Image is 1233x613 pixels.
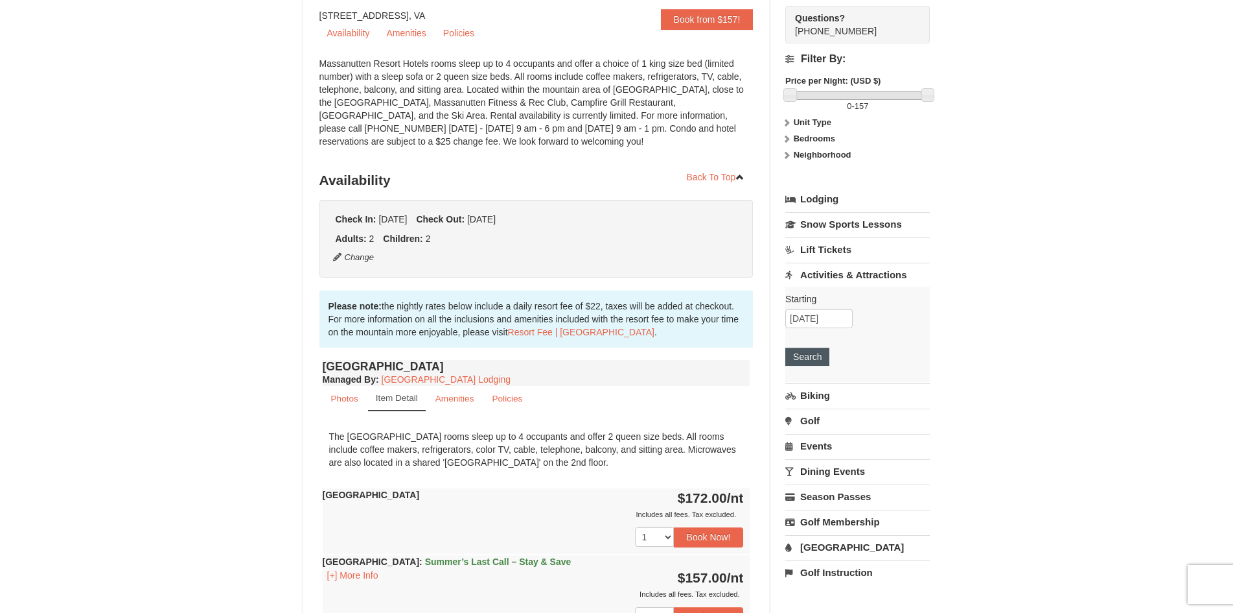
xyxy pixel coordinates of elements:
[785,510,930,534] a: Golf Membership
[323,374,376,385] span: Managed By
[425,557,571,567] span: Summer’s Last Call – Stay & Save
[794,150,851,160] strong: Neighborhood
[785,434,930,458] a: Events
[678,570,727,585] span: $157.00
[785,293,920,306] label: Starting
[323,490,420,500] strong: [GEOGRAPHIC_DATA]
[794,134,835,143] strong: Bedrooms
[319,57,754,161] div: Massanutten Resort Hotels rooms sleep up to 4 occupants and offer a choice of 1 king size bed (li...
[508,327,654,337] a: Resort Fee | [GEOGRAPHIC_DATA]
[785,560,930,584] a: Golf Instruction
[435,394,474,403] small: Amenities
[369,234,375,244] span: 2
[323,360,750,373] h4: [GEOGRAPHIC_DATA]
[323,588,744,601] div: Includes all fees. Tax excluded.
[785,383,930,407] a: Biking
[674,527,744,547] button: Book Now!
[319,167,754,193] h3: Availability
[727,570,744,585] span: /nt
[416,214,465,224] strong: Check Out:
[427,386,483,411] a: Amenities
[331,394,358,403] small: Photos
[467,214,496,224] span: [DATE]
[795,12,906,36] span: [PHONE_NUMBER]
[661,9,754,30] a: Book from $157!
[785,535,930,559] a: [GEOGRAPHIC_DATA]
[678,490,744,505] strong: $172.00
[319,23,378,43] a: Availability
[785,53,930,65] h4: Filter By:
[319,291,754,348] div: the nightly rates below include a daily resort fee of $22, taxes will be added at checkout. For m...
[794,117,831,127] strong: Unit Type
[785,348,829,366] button: Search
[785,485,930,509] a: Season Passes
[323,568,383,583] button: [+] More Info
[435,23,482,43] a: Policies
[855,101,869,111] span: 157
[785,237,930,261] a: Lift Tickets
[332,250,375,265] button: Change
[336,234,367,244] strong: Adults:
[383,234,422,244] strong: Children:
[378,23,433,43] a: Amenities
[785,212,930,236] a: Snow Sports Lessons
[336,214,376,224] strong: Check In:
[382,374,511,385] a: [GEOGRAPHIC_DATA] Lodging
[678,167,754,187] a: Back To Top
[785,263,930,287] a: Activities & Attractions
[328,301,382,311] strong: Please note:
[785,76,881,86] strong: Price per Night: (USD $)
[323,424,750,475] div: The [GEOGRAPHIC_DATA] rooms sleep up to 4 occupants and offer 2 queen size beds. All rooms includ...
[727,490,744,505] span: /nt
[368,386,426,411] a: Item Detail
[483,386,531,411] a: Policies
[376,393,418,403] small: Item Detail
[323,374,379,385] strong: :
[323,508,744,521] div: Includes all fees. Tax excluded.
[785,459,930,483] a: Dining Events
[785,100,930,113] label: -
[419,557,422,567] span: :
[426,234,431,244] span: 2
[378,214,407,224] span: [DATE]
[323,386,367,411] a: Photos
[785,409,930,433] a: Golf
[847,101,851,111] span: 0
[785,187,930,211] a: Lodging
[795,13,845,23] strong: Questions?
[323,557,571,567] strong: [GEOGRAPHIC_DATA]
[492,394,522,403] small: Policies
